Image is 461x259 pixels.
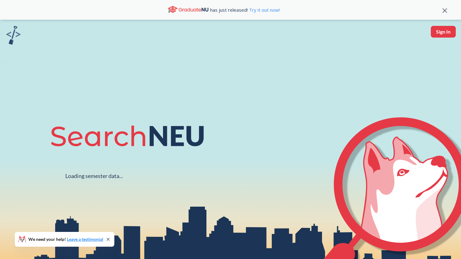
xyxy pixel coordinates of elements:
[65,172,123,180] div: Loading semester data...
[248,7,280,13] a: Try it out now!
[210,6,280,13] span: has just released!
[6,26,21,45] img: sandbox logo
[6,26,21,47] a: sandbox logo
[28,237,103,241] span: We need your help!
[431,26,456,38] button: Sign In
[67,237,103,242] a: Leave a testimonial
